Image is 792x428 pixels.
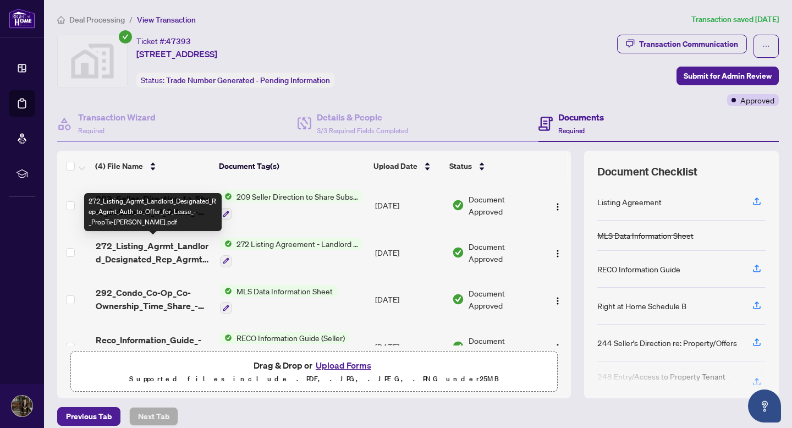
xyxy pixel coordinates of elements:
img: Status Icon [220,190,232,202]
span: MLS Data Information Sheet [232,285,337,297]
span: [STREET_ADDRESS] [136,47,217,61]
img: Document Status [452,199,464,211]
button: Logo [549,290,566,308]
p: Supported files include .PDF, .JPG, .JPEG, .PNG under 25 MB [78,372,551,386]
div: Listing Agreement [597,196,662,208]
img: Status Icon [220,332,232,344]
th: Status [445,151,541,182]
img: Document Status [452,246,464,259]
span: Document Approved [469,193,540,217]
span: Required [558,127,585,135]
span: ellipsis [762,42,770,50]
span: Reco_Information_Guide_-_RECO_Forms.pdf [96,333,211,360]
button: Status Icon209 Seller Direction to Share Substance of Offers [220,190,362,220]
button: Previous Tab [57,407,120,426]
td: [DATE] [371,182,448,229]
span: Trade Number Generated - Pending Information [166,75,330,85]
button: Logo [549,338,566,355]
button: Status IconMLS Data Information Sheet [220,285,337,315]
img: Logo [553,249,562,258]
img: logo [9,8,35,29]
span: Deal Processing [69,15,125,25]
span: Submit for Admin Review [684,67,772,85]
img: Document Status [452,341,464,353]
span: Drag & Drop orUpload FormsSupported files include .PDF, .JPG, .JPEG, .PNG under25MB [71,352,557,392]
span: 209 Seller Direction to Share Substance of Offers [232,190,362,202]
img: Profile Icon [12,396,32,416]
article: Transaction saved [DATE] [691,13,779,26]
img: svg%3e [58,35,127,87]
td: [DATE] [371,323,448,370]
th: Upload Date [369,151,446,182]
td: [DATE] [371,229,448,276]
button: Logo [549,244,566,261]
span: 209_Seller_Direction_to_Share_Substance_of_Offers_-_PropTx-[PERSON_NAME].pdf [96,192,211,218]
button: Status Icon272 Listing Agreement - Landlord Designated Representation Agreement Authority to Offe... [220,238,362,267]
button: Upload Forms [312,358,375,372]
div: Transaction Communication [639,35,738,53]
span: View Transaction [137,15,196,25]
span: Status [449,160,472,172]
div: Right at Home Schedule B [597,300,686,312]
th: Document Tag(s) [215,151,369,182]
span: 47393 [166,36,191,46]
img: Logo [553,297,562,305]
span: check-circle [119,30,132,43]
span: Document Approved [469,240,540,265]
span: 272 Listing Agreement - Landlord Designated Representation Agreement Authority to Offer for Lease [232,238,362,250]
th: (4) File Name [91,151,215,182]
span: 3/3 Required Fields Completed [317,127,408,135]
div: 272_Listing_Agrmt_Landlord_Designated_Rep_Agrmt_Auth_to_Offer_for_Lease_-_PropTx-[PERSON_NAME].pdf [84,193,222,231]
div: Ticket #: [136,35,191,47]
img: Document Status [452,293,464,305]
span: Drag & Drop or [254,358,375,372]
span: home [57,16,65,24]
span: Previous Tab [66,408,112,425]
div: Status: [136,73,334,87]
span: 272_Listing_Agrmt_Landlord_Designated_Rep_Agrmt_Auth_to_Offer_for_Lease_-_PropTx-[PERSON_NAME].pdf [96,239,211,266]
div: MLS Data Information Sheet [597,229,694,242]
span: RECO Information Guide (Seller) [232,332,349,344]
h4: Documents [558,111,604,124]
span: (4) File Name [95,160,143,172]
img: Logo [553,202,562,211]
span: Upload Date [373,160,417,172]
h4: Transaction Wizard [78,111,156,124]
img: Status Icon [220,285,232,297]
button: Status IconRECO Information Guide (Seller) [220,332,349,361]
span: Document Approved [469,287,540,311]
button: Open asap [748,389,781,422]
img: Status Icon [220,238,232,250]
button: Next Tab [129,407,178,426]
button: Logo [549,196,566,214]
span: Document Checklist [597,164,697,179]
div: RECO Information Guide [597,263,680,275]
li: / [129,13,133,26]
span: Approved [740,94,774,106]
button: Transaction Communication [617,35,747,53]
div: 244 Seller’s Direction re: Property/Offers [597,337,737,349]
span: Document Approved [469,334,540,359]
span: 292_Condo_Co-Op_Co-Ownership_Time_Share_-_Lease_Sub-Lease_MLS_Data_Information_Form_-_PropTx-[PER... [96,286,211,312]
span: Required [78,127,105,135]
h4: Details & People [317,111,408,124]
button: Submit for Admin Review [676,67,779,85]
img: Logo [553,343,562,352]
td: [DATE] [371,276,448,323]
